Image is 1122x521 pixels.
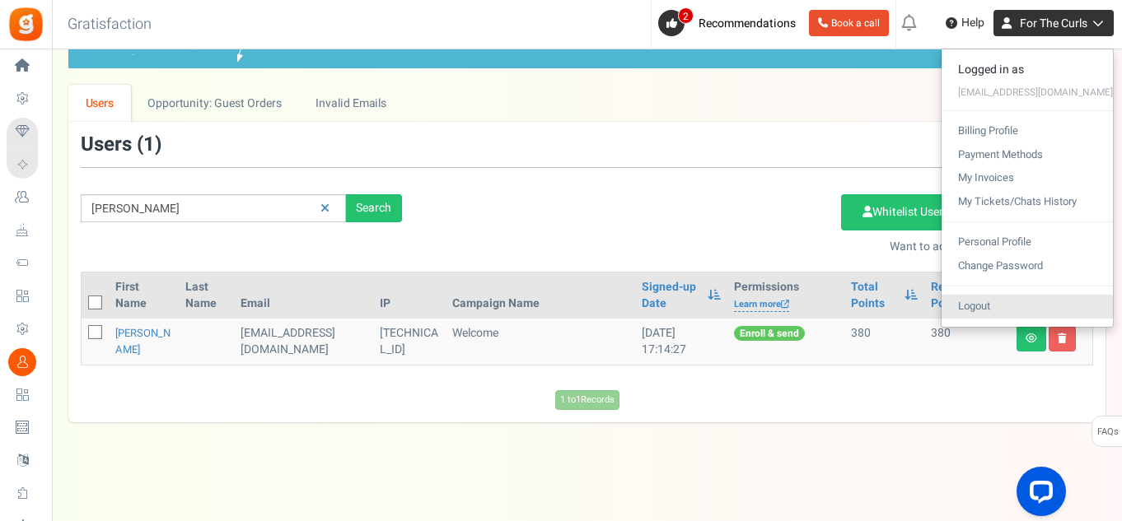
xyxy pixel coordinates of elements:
[427,239,1093,255] p: Want to add multiple users?
[1026,333,1037,343] i: View details
[658,10,802,36] a: 2 Recommendations
[299,85,404,122] a: Invalid Emails
[699,15,796,32] span: Recommendations
[942,143,1113,167] a: Payment Methods
[7,6,44,43] img: Gratisfaction
[635,319,727,365] td: [DATE] 17:14:27
[942,82,1113,102] div: [EMAIL_ADDRESS][DOMAIN_NAME]
[49,8,170,41] h3: Gratisfaction
[939,10,991,36] a: Help
[373,272,446,319] th: IP
[143,130,155,159] span: 1
[115,325,171,357] a: [PERSON_NAME]
[841,194,965,230] a: Whitelist User
[727,272,844,319] th: Permissions
[942,254,1113,278] a: Change Password
[1020,15,1087,32] span: For The Curls
[942,190,1113,214] a: My Tickets/Chats History
[942,295,1113,319] a: Logout
[931,279,1003,312] a: Redeemable Points
[809,10,889,36] a: Book a call
[678,7,694,24] span: 2
[734,326,805,341] span: Enroll & send
[851,279,896,312] a: Total Points
[446,319,635,365] td: Welcome
[234,272,373,319] th: Email
[446,272,635,319] th: Campaign Name
[81,194,346,222] input: Search by email or name
[373,319,446,365] td: [TECHNICAL_ID]
[179,272,233,319] th: Last Name
[942,119,1113,143] a: Billing Profile
[1096,416,1119,448] span: FAQs
[942,166,1113,190] a: My Invoices
[109,272,179,319] th: First Name
[942,58,1113,82] div: Logged in as
[957,15,984,31] span: Help
[346,194,402,222] div: Search
[68,85,131,122] a: Users
[844,319,924,365] td: 380
[942,230,1113,254] a: Personal Profile
[234,319,373,365] td: [EMAIL_ADDRESS][DOMAIN_NAME]
[734,298,789,312] a: Learn more
[312,194,338,223] a: Reset
[642,279,699,312] a: Signed-up Date
[131,85,298,122] a: Opportunity: Guest Orders
[1058,333,1067,343] i: Delete user
[81,134,161,156] h3: Users ( )
[924,319,1010,365] td: 380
